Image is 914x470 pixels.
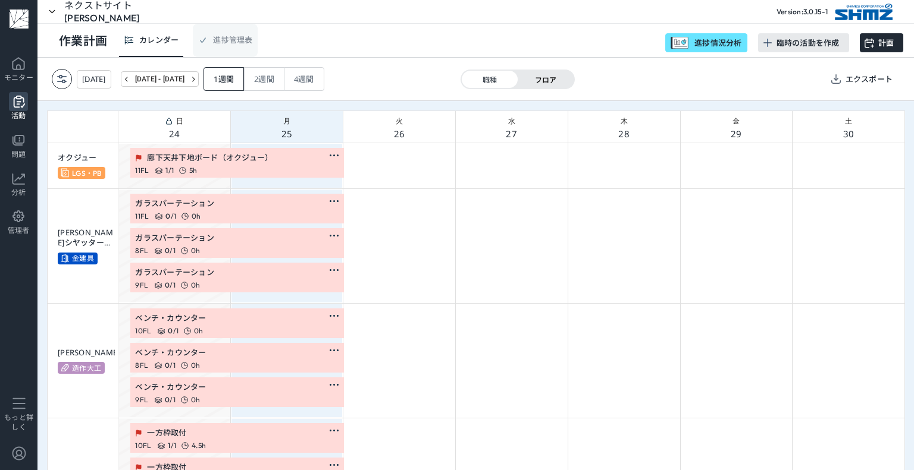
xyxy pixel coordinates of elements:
img: calendar [124,35,134,45]
div: オクジュー [58,153,96,163]
img: floors icon [154,396,162,404]
img: arrowDec [124,77,129,82]
div: 金建具 [72,254,94,263]
div: 0 h [191,361,201,370]
p: ベンチ・カウンター [135,348,206,358]
img: floors icon [154,361,162,370]
p: 28 [618,128,630,140]
div: / 1 [170,361,176,370]
div: 0 h [192,212,201,220]
p: 9FL [135,280,148,289]
p: ガラスパーテーション [135,267,214,278]
div: 造作大工 [72,364,101,373]
p: 27 [506,128,517,140]
p: 8FL [135,361,148,370]
div: 金 [733,114,740,128]
div: 土 [845,114,852,128]
div: 水 [508,114,515,128]
img: hours icon [181,212,189,220]
img: floors icon [155,166,163,175]
p: 問題 [11,150,26,159]
div: 進捗情況分析 [665,33,747,52]
div: 4.5 h [192,441,206,450]
p: 11FL [135,166,149,175]
div: / 1 [168,166,174,175]
p: 10FL [135,326,151,335]
div: / 1 [170,246,176,255]
img: floors icon [154,281,162,289]
div: 0 [165,246,170,255]
p: 管理者 [8,226,30,235]
img: hours icon [180,396,189,404]
button: 臨時の活動を作成 [758,33,849,52]
button: [DATE] - [DATE] [131,72,189,86]
div: 4 週間 [284,67,324,91]
div: カレンダー [139,34,179,46]
div: / 1 [171,441,177,450]
img: hours icon [180,281,189,289]
div: 月 [283,114,290,128]
div: 0 h [194,326,204,335]
div: 0 h [191,246,201,255]
div: LGS・PB [72,169,102,178]
p: ガラスパーテーション [135,198,214,209]
img: > [47,7,57,17]
div: 臨時の活動を作成 [777,38,840,48]
div: [DATE] [77,70,111,89]
div: フロア [518,71,574,88]
div: 1 [168,441,170,450]
img: floors icon [157,441,165,450]
img: floors icon [157,327,165,335]
p: 30 [843,128,854,140]
img: red flag [135,428,142,439]
img: floors icon [155,212,163,220]
p: 26 [394,128,405,140]
a: モニター [1,49,37,87]
p: 8FL [135,246,148,255]
div: Version: 3.0.15-1 [777,7,828,16]
div: / 1 [173,326,179,335]
div: 進捗管理表 [213,34,252,46]
button: 計画 [860,33,904,52]
div: 0 [165,212,170,220]
a: 分析 [1,164,37,201]
div: 2 週間 [244,67,284,91]
img: hours icon [179,166,187,175]
a: 問題 [1,126,37,163]
img: progress [198,35,208,45]
a: 活動 [1,87,37,125]
div: [PERSON_NAME]シヤッター工業 [58,228,115,247]
p: モニター [4,73,33,82]
img: red flag [135,153,142,163]
div: [DATE] - [DATE] [135,75,185,84]
div: 日 [176,114,183,128]
p: 10FL [135,441,151,450]
p: 11FL [135,212,149,220]
div: 5 h [189,166,198,175]
div: 1 [165,166,168,175]
img: progressAnalysis.02f20787f691f862be56bf80f9afca2e.svg [671,37,688,49]
p: 廊下天井下地ボード（オクジュー） [147,153,273,163]
p: ベンチ・カウンター [135,313,206,324]
img: hours icon [180,361,189,370]
div: / 1 [171,212,177,220]
div: 0 h [191,395,201,404]
img: arrowInc [191,77,196,82]
p: 分析 [11,188,26,197]
p: 29 [731,128,742,140]
img: lock [165,118,173,125]
div: 0 [165,280,170,289]
p: 9FL [135,395,148,404]
img: Project logo [835,4,893,20]
div: 火 [396,114,403,128]
p: もっと詳しく [3,413,35,431]
button: エクスポート [824,67,903,91]
p: ガラスパーテーション [135,233,214,244]
div: 0 [168,326,173,335]
div: 木 [621,114,628,128]
p: ベンチ・カウンター [135,382,206,393]
img: hours icon [183,327,192,335]
p: 一方枠取付 [147,428,186,439]
div: / 1 [170,395,176,404]
div: 職種 [462,71,518,88]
